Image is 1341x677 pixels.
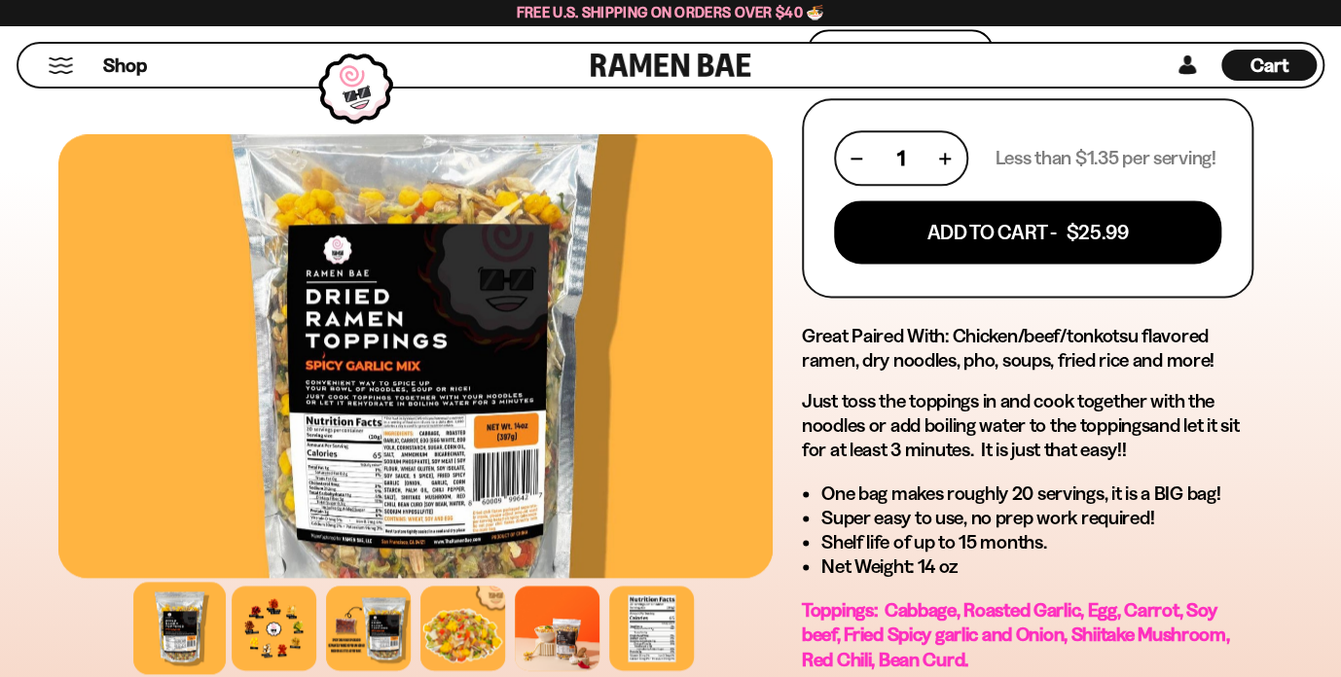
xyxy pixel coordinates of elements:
[802,389,1253,462] p: Just and let it sit for at least 3 minutes. It is just that easy!!
[821,554,1253,579] li: Net Weight: 14 oz
[103,53,147,79] span: Shop
[821,530,1253,554] li: Shelf life of up to 15 months.
[897,146,905,170] span: 1
[821,506,1253,530] li: Super easy to use, no prep work required!
[517,3,825,21] span: Free U.S. Shipping on Orders over $40 🍜
[821,481,1253,506] li: One bag makes roughly 20 servings, it is a BIG bag!
[1250,53,1288,77] span: Cart
[834,200,1221,264] button: Add To Cart - $25.99
[48,57,74,74] button: Mobile Menu Trigger
[802,389,1214,437] span: toss the toppings in and cook together with the noodles or add boiling water to the toppings
[995,146,1215,170] p: Less than $1.35 per serving!
[103,50,147,81] a: Shop
[1221,44,1317,87] div: Cart
[802,598,1229,670] span: Toppings: Cabbage, Roasted Garlic, Egg, Carrot, Soy beef, Fried Spicy garlic and Onion, Shiitake ...
[802,324,1253,373] h2: Great Paired With: Chicken/beef/tonkotsu flavored ramen, dry noodles, pho, soups, fried rice and ...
